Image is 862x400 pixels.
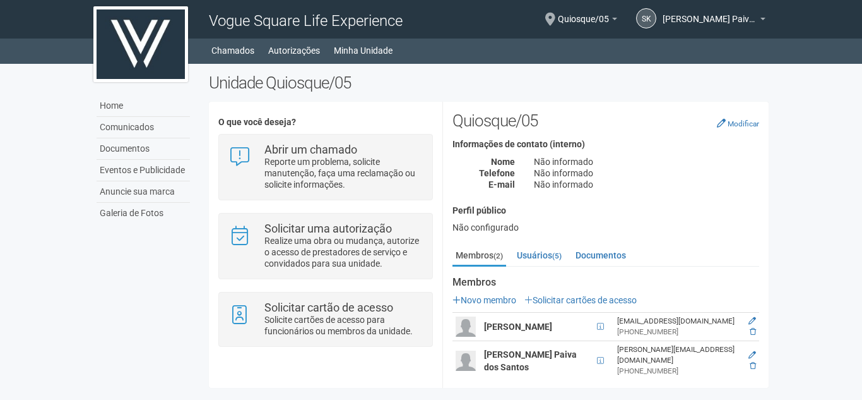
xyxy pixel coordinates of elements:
h2: Unidade Quiosque/05 [209,73,769,92]
img: logo.jpg [93,6,188,82]
a: Documentos [572,246,629,265]
h4: O que você deseja? [218,118,432,127]
p: Solicite cartões de acesso para funcionários ou membros da unidade. [264,314,423,337]
div: [PERSON_NAME][EMAIL_ADDRESS][DOMAIN_NAME] [617,344,738,366]
span: Sabrina Kelly Paiva dos Santos [663,2,757,24]
a: Documentos [97,138,190,160]
div: Não informado [524,167,769,179]
span: Vogue Square Life Experience [209,12,403,30]
strong: E-mail [488,179,515,190]
a: Quiosque/05 [558,16,617,26]
p: Reporte um problema, solicite manutenção, faça uma reclamação ou solicite informações. [264,156,423,190]
a: Home [97,95,190,117]
small: (2) [493,252,503,260]
a: [PERSON_NAME] Paiva dos Santos [663,16,765,26]
a: Membros(2) [452,246,506,267]
a: Chamados [211,42,254,59]
a: Editar membro [748,317,756,325]
a: Excluir membro [750,327,756,336]
a: SK [636,8,656,28]
img: user.png [456,317,476,337]
a: Solicitar uma autorização Realize uma obra ou mudança, autorize o acesso de prestadores de serviç... [228,223,422,269]
small: Modificar [728,119,759,128]
strong: Membros [452,277,759,288]
a: Abrir um chamado Reporte um problema, solicite manutenção, faça uma reclamação ou solicite inform... [228,144,422,190]
a: Comunicados [97,117,190,138]
strong: Abrir um chamado [264,143,357,156]
a: Minha Unidade [334,42,393,59]
strong: Solicitar uma autorização [264,222,392,235]
a: Excluir membro [750,361,756,370]
small: (5) [552,252,562,260]
a: Modificar [717,118,759,128]
a: Galeria de Fotos [97,203,190,224]
a: Solicitar cartões de acesso [524,295,637,305]
a: Solicitar cartão de acesso Solicite cartões de acesso para funcionários ou membros da unidade. [228,302,422,337]
div: Não informado [524,156,769,167]
a: Anuncie sua marca [97,181,190,203]
a: Usuários(5) [514,246,565,265]
div: [PHONE_NUMBER] [617,327,738,337]
a: Editar membro [748,351,756,360]
a: Novo membro [452,295,516,305]
h2: Quiosque/05 [452,111,759,130]
a: Autorizações [268,42,320,59]
img: user.png [456,351,476,371]
strong: Solicitar cartão de acesso [264,301,393,314]
strong: [PERSON_NAME] [484,322,552,332]
span: Quiosque/05 [558,2,609,24]
div: [PHONE_NUMBER] [617,366,738,377]
div: [EMAIL_ADDRESS][DOMAIN_NAME] [617,316,738,327]
a: Eventos e Publicidade [97,160,190,181]
strong: [PERSON_NAME] Paiva dos Santos [484,349,577,372]
strong: Telefone [479,168,515,178]
h4: Informações de contato (interno) [452,140,759,149]
p: Realize uma obra ou mudança, autorize o acesso de prestadores de serviço e convidados para sua un... [264,235,423,269]
h4: Perfil público [452,206,759,215]
div: Não configurado [452,222,759,233]
strong: Nome [491,157,515,167]
div: Não informado [524,179,769,190]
